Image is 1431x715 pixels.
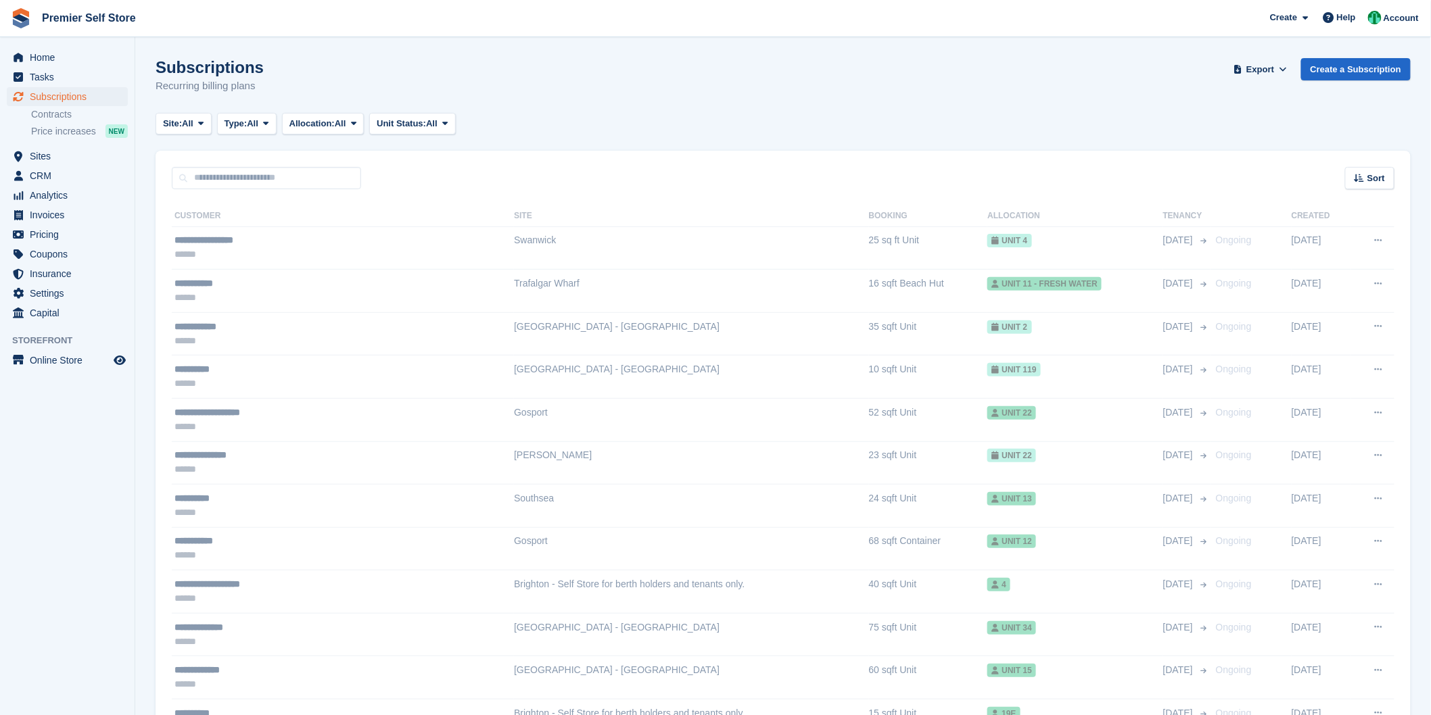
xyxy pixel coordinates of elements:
a: Create a Subscription [1301,58,1411,80]
img: Peter Pring [1368,11,1382,24]
a: menu [7,351,128,370]
a: Premier Self Store [37,7,141,29]
span: Home [30,48,111,67]
span: Capital [30,303,111,322]
span: Invoices [30,205,111,224]
a: Contracts [31,108,128,121]
a: menu [7,186,128,205]
span: Tasks [30,68,111,87]
span: Analytics [30,186,111,205]
div: NEW [105,124,128,138]
a: menu [7,245,128,264]
span: Sites [30,147,111,166]
span: Subscriptions [30,87,111,106]
a: menu [7,225,128,244]
a: menu [7,87,128,106]
span: Settings [30,284,111,303]
span: Account [1384,11,1419,25]
button: Export [1231,58,1290,80]
span: Insurance [30,264,111,283]
a: Preview store [112,352,128,368]
span: Coupons [30,245,111,264]
a: menu [7,68,128,87]
a: Price increases NEW [31,124,128,139]
a: menu [7,205,128,224]
span: Create [1270,11,1297,24]
span: Online Store [30,351,111,370]
span: Pricing [30,225,111,244]
img: stora-icon-8386f47178a22dfd0bd8f6a31ec36ba5ce8667c1dd55bd0f319d3a0aa187defe.svg [11,8,31,28]
h1: Subscriptions [156,58,264,76]
span: Export [1246,63,1274,76]
span: Price increases [31,125,96,138]
span: Help [1337,11,1356,24]
span: Storefront [12,334,135,347]
p: Recurring billing plans [156,78,264,94]
a: menu [7,166,128,185]
a: menu [7,284,128,303]
a: menu [7,264,128,283]
a: menu [7,48,128,67]
a: menu [7,147,128,166]
span: CRM [30,166,111,185]
a: menu [7,303,128,322]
